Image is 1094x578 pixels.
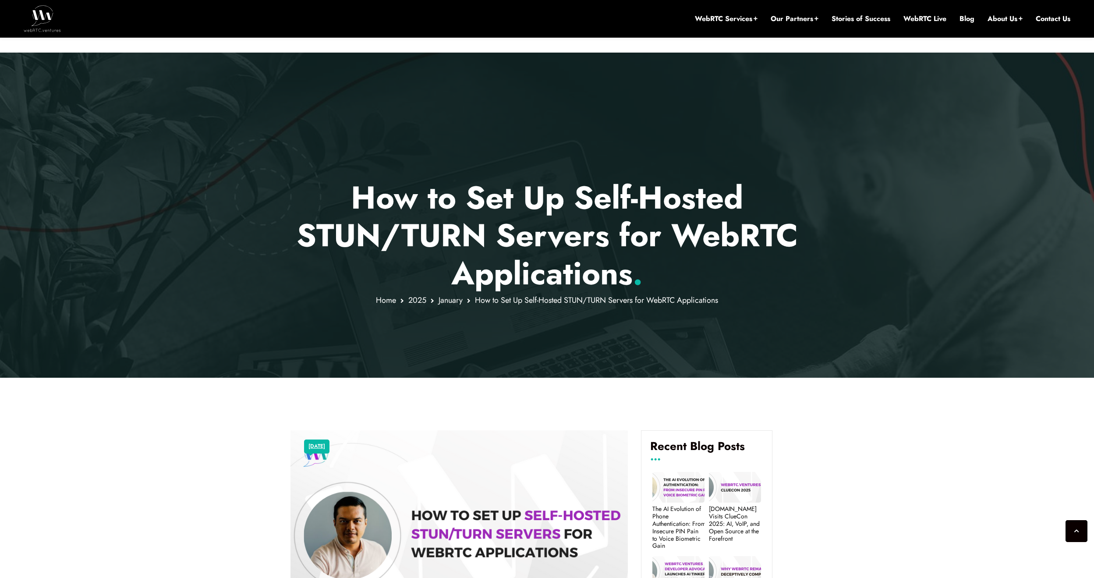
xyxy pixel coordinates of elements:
a: Home [376,294,396,306]
a: Our Partners [771,14,818,24]
a: January [439,294,463,306]
a: [DATE] [308,441,325,452]
p: How to Set Up Self-Hosted STUN/TURN Servers for WebRTC Applications [290,179,804,292]
a: WebRTC Live [903,14,946,24]
h4: Recent Blog Posts [650,440,763,460]
a: Blog [959,14,974,24]
a: 2025 [408,294,426,306]
span: How to Set Up Self-Hosted STUN/TURN Servers for WebRTC Applications [475,294,718,306]
span: . [633,251,643,296]
img: WebRTC.ventures [24,5,61,32]
a: The AI Evolution of Phone Authentication: From Insecure PIN Pain to Voice Biometric Gain [652,505,705,550]
a: WebRTC Services [695,14,758,24]
a: Contact Us [1036,14,1070,24]
a: About Us [988,14,1023,24]
a: [DOMAIN_NAME] Visits ClueCon 2025: AI, VoIP, and Open Source at the Forefront [709,505,761,542]
a: Stories of Success [832,14,890,24]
